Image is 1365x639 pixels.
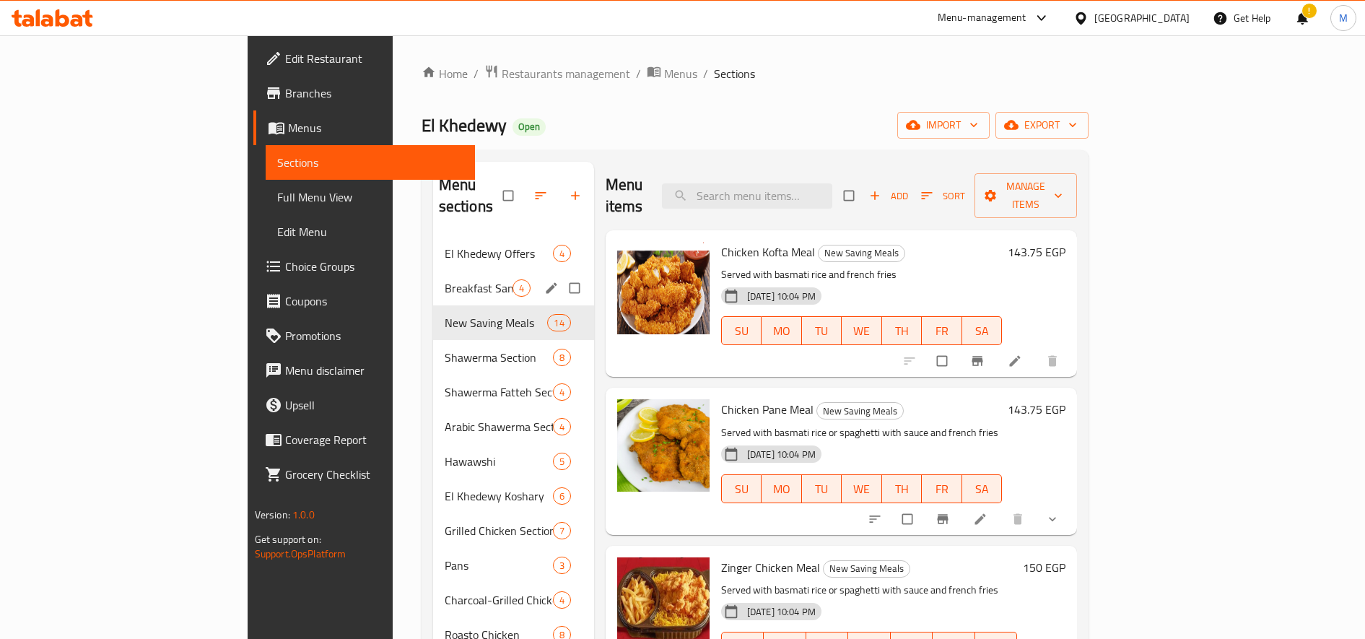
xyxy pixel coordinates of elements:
span: Choice Groups [285,258,464,275]
li: / [703,65,708,82]
span: Upsell [285,396,464,414]
div: El Khedewy Offers4 [433,236,594,271]
span: Sections [277,154,464,171]
a: Edit Menu [266,214,476,249]
span: TH [888,479,917,500]
div: items [553,453,571,470]
button: WE [842,474,882,503]
span: Select to update [894,505,924,533]
a: Upsell [253,388,476,422]
span: import [909,116,978,134]
a: Coupons [253,284,476,318]
span: Open [513,121,546,133]
button: TU [802,316,842,345]
button: TH [882,316,923,345]
div: items [553,418,571,435]
button: Branch-specific-item [961,345,996,377]
a: Menu disclaimer [253,353,476,388]
div: Menu-management [938,9,1026,27]
div: El Khedewy Koshary6 [433,479,594,513]
span: Arabic Shawerma Section [445,418,553,435]
span: SU [728,479,756,500]
span: Shawerma Section [445,349,553,366]
a: Sections [266,145,476,180]
button: SA [962,474,1003,503]
a: Coverage Report [253,422,476,457]
span: 7 [554,524,570,538]
span: Sort [921,188,965,204]
p: Served with basmati rice or spaghetti with sauce and french fries [721,581,1018,599]
div: items [553,487,571,505]
div: Grilled Chicken Section with Salads7 [433,513,594,548]
span: 4 [554,420,570,434]
p: Served with basmati rice and french fries [721,266,1003,284]
button: Manage items [974,173,1077,218]
span: 4 [513,282,530,295]
div: Shawerma Fatteh Section [445,383,553,401]
span: 4 [554,386,570,399]
span: Pans [445,557,553,574]
a: Edit menu item [1008,354,1025,368]
div: items [513,279,531,297]
span: Grocery Checklist [285,466,464,483]
span: Select all sections [494,182,525,209]
a: Menus [647,64,697,83]
a: Support.OpsPlatform [255,544,346,563]
span: SA [968,479,997,500]
span: Version: [255,505,290,524]
img: Chicken Pane Meal [617,399,710,492]
a: Menus [253,110,476,145]
span: M [1339,10,1348,26]
div: New Saving Meals14 [433,305,594,340]
span: Full Menu View [277,188,464,206]
span: MO [767,321,796,342]
span: 6 [554,490,570,503]
span: [DATE] 10:04 PM [741,290,821,303]
p: Served with basmati rice or spaghetti with sauce and french fries [721,424,1003,442]
span: Get support on: [255,530,321,549]
span: Hawawshi [445,453,553,470]
span: MO [767,479,796,500]
span: SA [968,321,997,342]
button: Branch-specific-item [927,503,961,535]
li: / [474,65,479,82]
button: SU [721,474,762,503]
a: Choice Groups [253,249,476,284]
h6: 143.75 EGP [1008,399,1065,420]
button: Add [865,185,912,207]
button: MO [762,316,802,345]
button: import [897,112,990,139]
span: New Saving Meals [819,245,904,261]
button: sort-choices [859,503,894,535]
span: WE [847,479,876,500]
span: Sort items [912,185,974,207]
span: 4 [554,594,570,607]
span: [DATE] 10:04 PM [741,605,821,619]
nav: breadcrumb [422,64,1089,83]
span: Charcoal-Grilled Chicken Meals [445,591,553,609]
a: Promotions [253,318,476,353]
button: Sort [917,185,969,207]
span: Edit Restaurant [285,50,464,67]
div: Arabic Shawerma Section4 [433,409,594,444]
div: Shawerma Section8 [433,340,594,375]
div: Breakfast Sandwiches And Meals4edit [433,271,594,305]
span: Select to update [928,347,959,375]
div: items [553,245,571,262]
span: Coverage Report [285,431,464,448]
h2: Menu items [606,174,645,217]
div: New Saving Meals [823,560,910,578]
div: Breakfast Sandwiches And Meals [445,279,513,297]
a: Edit menu item [973,512,990,526]
button: edit [542,279,564,297]
button: SA [962,316,1003,345]
span: El Khedewy Koshary [445,487,553,505]
span: Manage items [986,178,1065,214]
a: Restaurants management [484,64,630,83]
button: show more [1037,503,1071,535]
button: delete [1002,503,1037,535]
a: Branches [253,76,476,110]
li: / [636,65,641,82]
